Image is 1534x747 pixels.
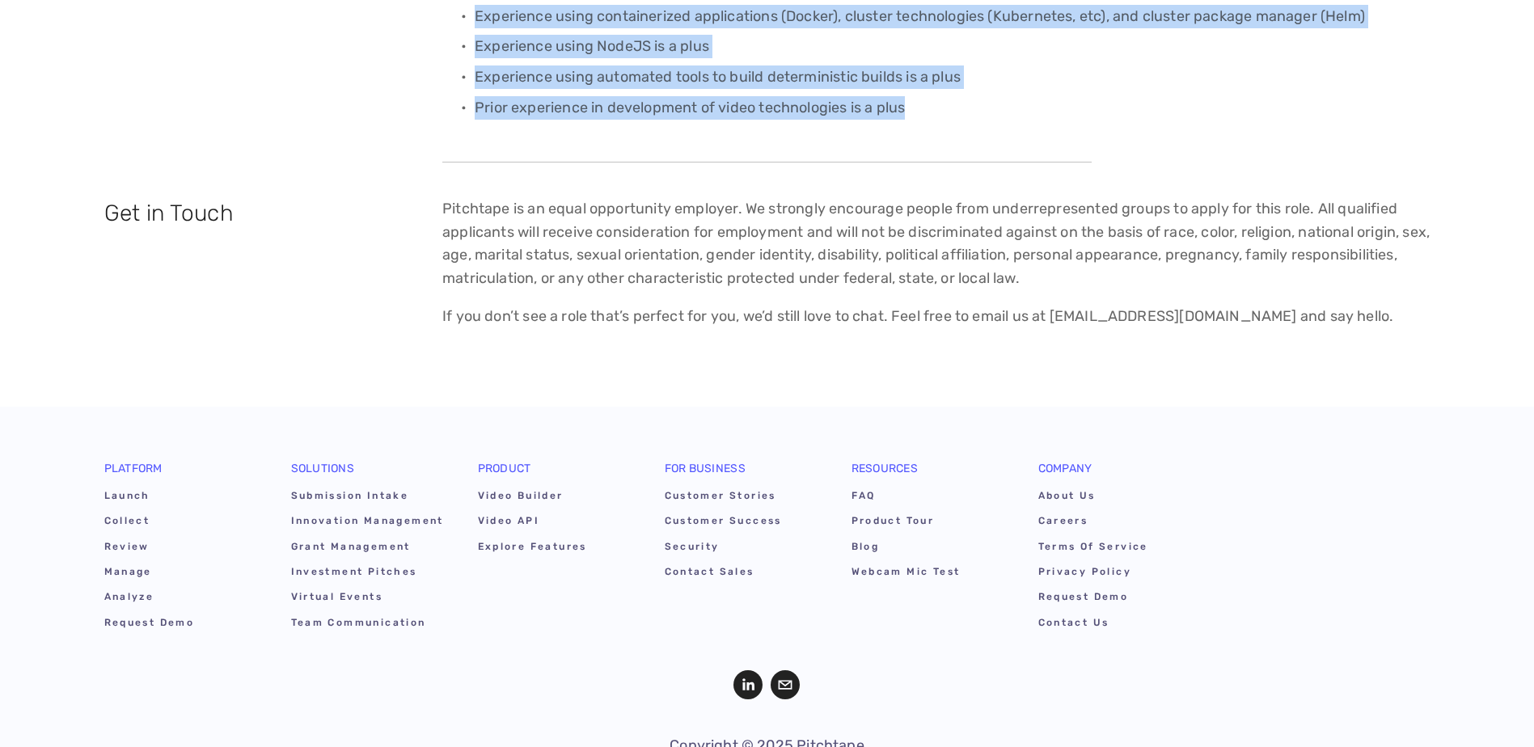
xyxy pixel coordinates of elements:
a: Review [104,537,259,562]
a: Team Communication [291,613,446,638]
p: Experience using NodeJS is a plus [475,35,1430,58]
div: For Business [665,463,819,486]
iframe: Chat Widget [1453,669,1534,747]
a: Virtual Events [291,587,446,612]
a: LinkedIn [733,670,763,699]
div: Solutions [291,463,446,486]
a: Customer Success [665,511,819,536]
p: Pitchtape is an equal opportunity employer. We strongly encourage people from underrepresented gr... [442,197,1430,290]
div: Company [1038,463,1193,486]
a: Contact Us [1038,613,1193,638]
div: Resources [852,463,1006,486]
a: Explore Features [478,537,632,562]
a: Video Builder [478,486,632,511]
a: Investment Pitches [291,562,446,587]
a: Collect [104,511,259,536]
a: About Us [1038,486,1193,511]
p: Prior experience in development of video technologies is a plus [475,96,1430,120]
a: Careers [1038,511,1193,536]
a: Video API [478,511,632,536]
div: Platform [104,463,259,486]
p: If you don’t see a role that’s perfect for you, we’d still love to chat. Feel free to email us at... [442,305,1430,328]
h2: Get in Touch [104,197,416,229]
a: Terms of Service [1038,537,1193,562]
a: Innovation Management [291,511,446,536]
a: hello@pitchtape.com [771,670,800,699]
a: FAQ [852,486,1006,511]
a: Product Tour [852,511,1006,536]
a: Submission Intake [291,486,446,511]
a: Request Demo [1038,587,1193,612]
a: Blog [852,537,1006,562]
div: Product [478,463,632,486]
a: Webcam Mic Test [852,562,1006,587]
a: Security [665,537,819,562]
a: Launch [104,486,259,511]
p: Experience using containerized applications (Docker), cluster technologies (Kubernetes, etc), and... [475,5,1430,28]
a: Grant Management [291,537,446,562]
a: Customer Stories [665,486,819,511]
p: Experience using automated tools to build deterministic builds is a plus [475,65,1430,89]
a: Manage [104,562,259,587]
a: Request Demo [104,613,259,638]
a: Analyze [104,587,259,612]
a: Privacy Policy [1038,562,1193,587]
a: Contact Sales [665,562,819,587]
